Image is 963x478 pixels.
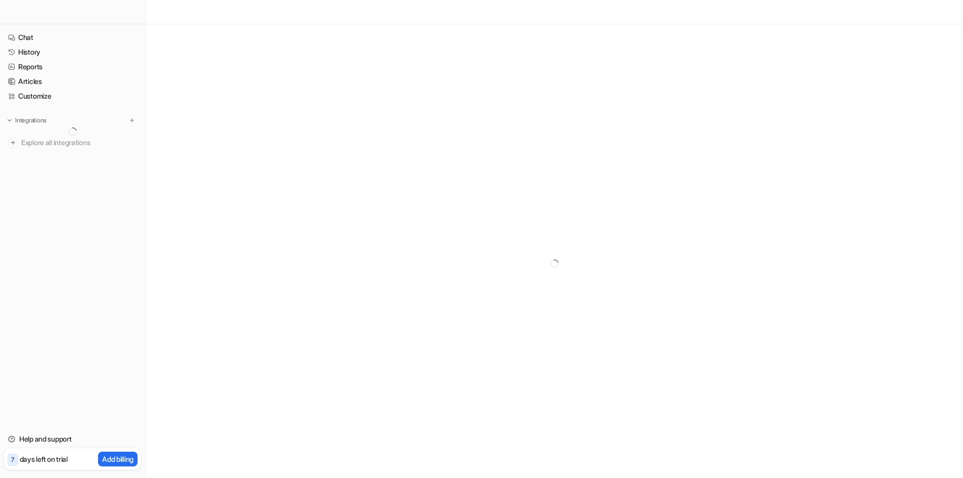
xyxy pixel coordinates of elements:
[4,74,141,89] a: Articles
[4,115,50,125] button: Integrations
[20,454,68,464] p: days left on trial
[4,60,141,74] a: Reports
[6,117,13,124] img: expand menu
[128,117,135,124] img: menu_add.svg
[4,45,141,59] a: History
[4,30,141,45] a: Chat
[21,135,137,151] span: Explore all integrations
[11,455,14,464] p: 7
[102,454,133,464] p: Add billing
[98,452,137,466] button: Add billing
[4,432,141,446] a: Help and support
[4,89,141,103] a: Customize
[15,116,47,124] p: Integrations
[4,136,141,150] a: Explore all integrations
[8,138,18,148] img: explore all integrations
